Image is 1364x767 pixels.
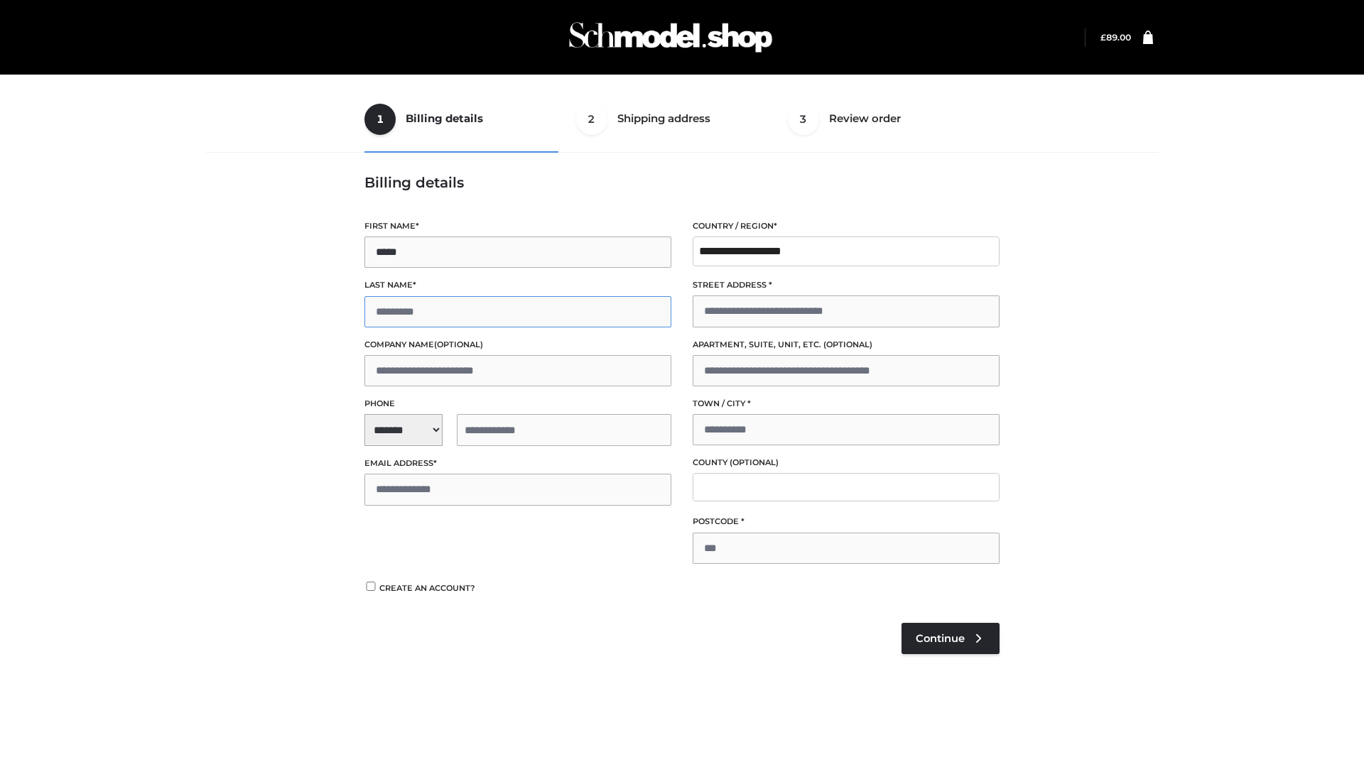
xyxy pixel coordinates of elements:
h3: Billing details [364,174,1000,191]
label: Country / Region [693,219,1000,233]
input: Create an account? [364,582,377,591]
span: £ [1100,32,1106,43]
label: Postcode [693,515,1000,528]
img: Schmodel Admin 964 [564,9,777,65]
label: Email address [364,457,671,470]
label: Company name [364,338,671,352]
label: Last name [364,278,671,292]
label: Town / City [693,397,1000,410]
label: Street address [693,278,1000,292]
label: County [693,456,1000,469]
span: Continue [916,632,965,645]
span: (optional) [823,339,872,349]
span: (optional) [434,339,483,349]
label: Phone [364,397,671,410]
a: £89.00 [1100,32,1131,43]
span: Create an account? [379,583,475,593]
bdi: 89.00 [1100,32,1131,43]
a: Continue [902,623,1000,654]
span: (optional) [730,457,779,467]
label: First name [364,219,671,233]
label: Apartment, suite, unit, etc. [693,338,1000,352]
